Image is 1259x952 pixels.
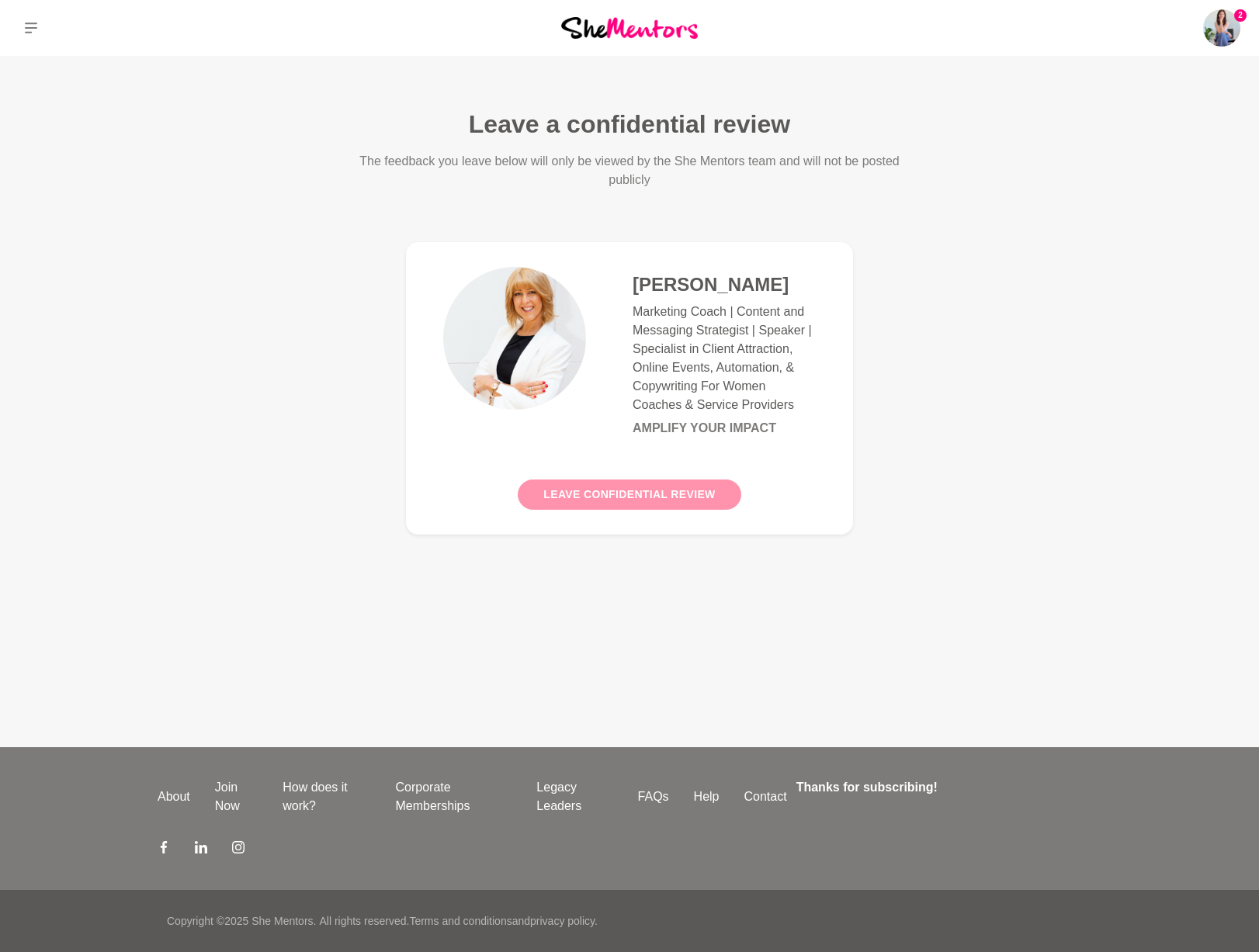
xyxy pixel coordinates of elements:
[195,840,207,859] a: LinkedIn
[406,242,853,535] a: [PERSON_NAME]Marketing Coach | Content and Messaging Strategist | Speaker | Specialist in Client ...
[232,840,245,859] a: Instagram
[524,778,625,815] a: Legacy Leaders
[203,778,270,815] a: Join Now
[319,913,597,929] p: All rights reserved. and .
[167,913,316,929] p: Copyright © 2025 She Mentors .
[145,788,203,806] a: About
[561,17,698,38] img: She Mentors Logo
[518,479,740,510] button: Leave confidential review
[732,788,799,806] a: Contact
[682,788,732,806] a: Help
[158,840,170,859] a: Facebook
[1234,9,1247,22] span: 2
[270,778,383,815] a: How does it work?
[1203,9,1240,47] img: Georgina Barnes
[409,915,512,927] a: Terms and conditions
[356,152,903,189] p: The feedback you leave below will only be viewed by the She Mentors team and will not be posted p...
[530,915,595,927] a: privacy policy
[796,778,1092,797] h4: Thanks for subscribing!
[633,273,816,296] h4: [PERSON_NAME]
[1203,9,1240,47] a: Georgina Barnes2
[633,303,816,414] p: Marketing Coach | Content and Messaging Strategist | Speaker | Specialist in Client Attraction, O...
[469,109,790,140] h1: Leave a confidential review
[626,788,682,806] a: FAQs
[633,421,816,436] h6: Amplify Your Impact
[383,778,524,815] a: Corporate Memberships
